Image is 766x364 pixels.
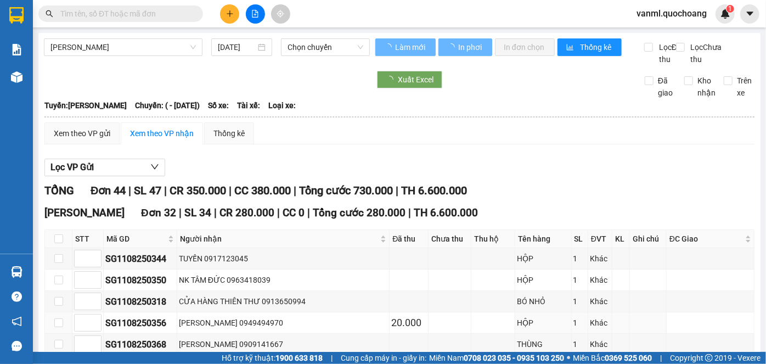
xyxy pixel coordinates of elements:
button: caret-down [740,4,759,24]
span: SL 47 [134,184,161,197]
div: 1 [573,274,587,286]
img: solution-icon [11,44,22,55]
td: SG1108250344 [104,248,177,270]
span: Số xe: [208,99,229,111]
div: HỘP [517,317,569,329]
span: down [92,324,99,331]
div: 1 [573,253,587,265]
div: SG1108250318 [105,295,175,309]
div: HỘP [517,253,569,265]
div: BÓ NHỎ [517,295,569,307]
div: THÙNG [517,338,569,350]
span: notification [12,316,22,327]
div: [PERSON_NAME] 0909141667 [179,338,388,350]
span: down [92,345,99,352]
span: aim [277,10,284,18]
th: Ghi chú [630,230,667,248]
td: SG1108250318 [104,291,177,312]
span: SL 34 [184,206,211,219]
span: down [150,163,159,171]
span: Tài xế: [237,99,260,111]
button: In đơn chọn [495,38,555,56]
img: warehouse-icon [11,266,22,278]
span: plus [226,10,234,18]
span: vanml.quochoang [628,7,716,20]
span: Người nhận [180,233,379,245]
span: CR 350.000 [170,184,226,197]
button: bar-chartThống kê [557,38,622,56]
span: Decrease Value [89,344,101,352]
span: Đơn 44 [91,184,126,197]
span: up [92,338,99,344]
span: [PERSON_NAME] [44,206,125,219]
button: file-add [246,4,265,24]
strong: 0708 023 035 - 0935 103 250 [464,354,564,362]
span: loading [384,43,393,51]
span: Increase Value [89,336,101,344]
div: 1 [573,295,587,307]
span: | [331,352,333,364]
button: plus [220,4,239,24]
span: down [92,260,99,266]
span: Đã giao [654,75,677,99]
span: | [164,184,167,197]
span: Xuất Excel [398,74,433,86]
span: CC 0 [283,206,305,219]
span: Tổng cước 730.000 [299,184,393,197]
input: Tìm tên, số ĐT hoặc mã đơn [60,8,190,20]
th: STT [72,230,104,248]
th: Tên hàng [515,230,571,248]
div: Khác [590,274,610,286]
button: In phơi [438,38,492,56]
th: SL [572,230,589,248]
sup: 1 [726,5,734,13]
td: SG1108250356 [104,312,177,334]
span: down [92,303,99,309]
span: | [408,206,411,219]
span: search [46,10,53,18]
div: HỘP [517,274,569,286]
span: Decrease Value [89,301,101,310]
input: 11/08/2025 [218,41,256,53]
span: message [12,341,22,351]
button: aim [271,4,290,24]
span: 1 [728,5,732,13]
span: Thống kê [580,41,613,53]
span: Increase Value [89,293,101,301]
div: [PERSON_NAME] 0949494970 [179,317,388,329]
b: Tuyến: [PERSON_NAME] [44,101,127,110]
td: SG1108250350 [104,270,177,291]
span: | [214,206,217,219]
th: Đã thu [390,230,428,248]
span: Decrease Value [89,280,101,288]
div: Thống kê [213,127,245,139]
th: Chưa thu [429,230,471,248]
span: In phơi [458,41,483,53]
span: Trên xe [733,75,756,99]
span: Kho nhận [693,75,720,99]
span: Lọc VP Gửi [50,160,94,174]
span: Tổng cước 280.000 [313,206,405,219]
span: loading [386,76,398,83]
div: Xem theo VP nhận [130,127,194,139]
span: Cung cấp máy in - giấy in: [341,352,426,364]
span: Đơn 32 [141,206,176,219]
span: up [92,252,99,259]
span: caret-down [745,9,755,19]
span: | [294,184,296,197]
span: | [307,206,310,219]
span: Hỗ trợ kỹ thuật: [222,352,323,364]
span: Chọn chuyến [288,39,363,55]
div: SG1108250356 [105,316,175,330]
div: Khác [590,253,610,265]
span: ĐC Giao [669,233,743,245]
span: | [128,184,131,197]
strong: 1900 633 818 [275,354,323,362]
th: KL [612,230,630,248]
span: Hồ Chí Minh - Cao Lãnh [50,39,196,55]
span: | [277,206,280,219]
button: Lọc VP Gửi [44,159,165,176]
div: SG1108250368 [105,338,175,351]
img: icon-new-feature [720,9,730,19]
div: Xem theo VP gửi [54,127,110,139]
